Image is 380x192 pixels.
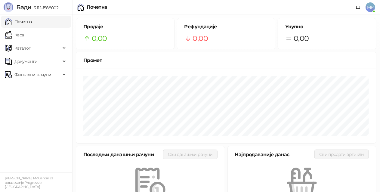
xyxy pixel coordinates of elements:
span: 0,00 [193,33,208,44]
div: Промет [83,57,369,64]
div: Почетна [87,5,107,10]
span: 3.11.1-f588002 [31,5,58,11]
small: [PERSON_NAME] PR Centar za obrazovanje Progressio [GEOGRAPHIC_DATA] [5,176,53,189]
span: Документи [14,55,37,67]
div: Најпродаваније данас [235,151,315,158]
button: Сви данашњи рачуни [163,150,217,159]
span: Каталог [14,42,31,54]
img: Logo [4,2,13,12]
h5: Рефундације [184,23,268,30]
button: Сви продати артикли [314,150,369,159]
span: Фискални рачуни [14,69,51,81]
span: Бади [16,4,31,11]
a: Документација [354,2,363,12]
span: MP [366,2,375,12]
span: 0,00 [294,33,309,44]
h5: Продаје [83,23,167,30]
a: Почетна [5,16,32,28]
div: Последњи данашњи рачуни [83,151,163,158]
span: 0,00 [92,33,107,44]
h5: Укупно [285,23,369,30]
a: Каса [5,29,24,41]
